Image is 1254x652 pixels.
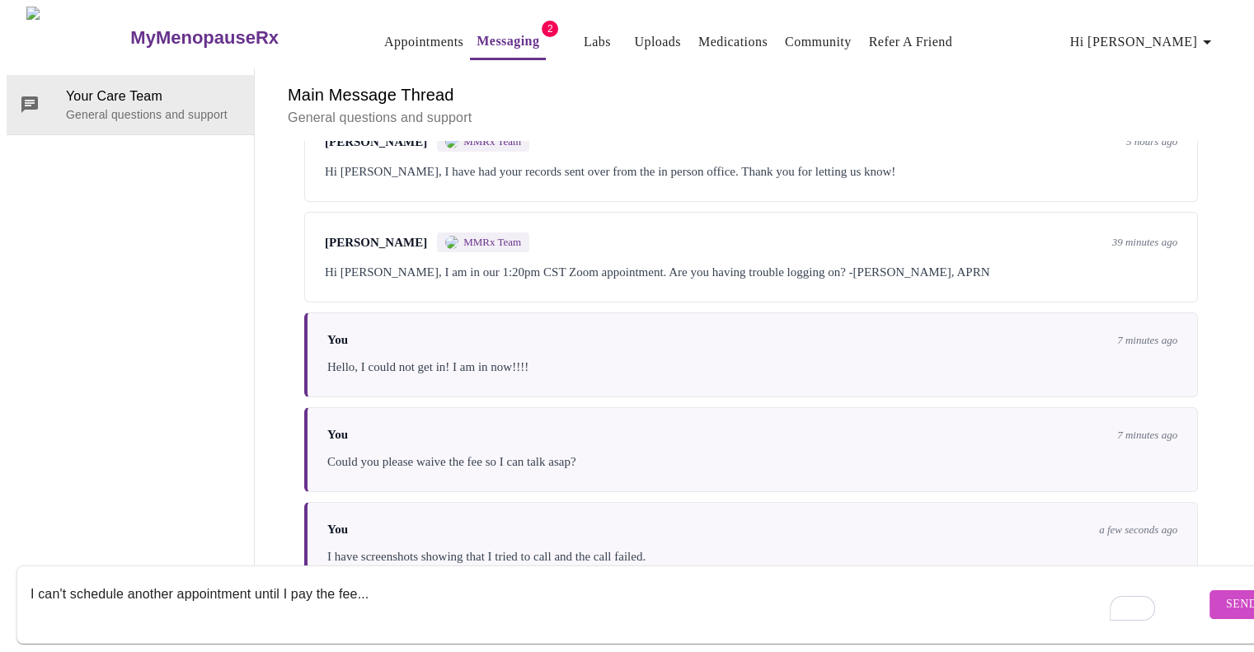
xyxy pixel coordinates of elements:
[463,236,521,249] span: MMRx Team
[1099,523,1177,537] span: a few seconds ago
[698,30,768,54] a: Medications
[1117,429,1177,442] span: 7 minutes ago
[1064,26,1223,59] button: Hi [PERSON_NAME]
[129,9,345,67] a: MyMenopauseRx
[327,452,1177,471] div: Could you please waive the fee so I can talk asap?
[869,30,953,54] a: Refer a Friend
[571,26,623,59] button: Labs
[862,26,960,59] button: Refer a Friend
[325,262,1177,282] div: Hi [PERSON_NAME], I am in our 1:20pm CST Zoom appointment. Are you having trouble logging on? -[P...
[1117,334,1177,347] span: 7 minutes ago
[542,21,558,37] span: 2
[384,30,463,54] a: Appointments
[31,578,1205,631] textarea: To enrich screen reader interactions, please activate Accessibility in Grammarly extension settings
[627,26,688,59] button: Uploads
[778,26,858,59] button: Community
[692,26,774,59] button: Medications
[26,7,129,68] img: MyMenopauseRx Logo
[327,357,1177,377] div: Hello, I could not get in! I am in now!!!!
[66,87,241,106] span: Your Care Team
[130,27,279,49] h3: MyMenopauseRx
[327,428,348,442] span: You
[288,82,1214,108] h6: Main Message Thread
[445,135,458,148] img: MMRX
[1126,135,1177,148] span: 5 hours ago
[327,333,348,347] span: You
[288,108,1214,128] p: General questions and support
[325,135,427,149] span: [PERSON_NAME]
[327,523,348,537] span: You
[470,25,546,60] button: Messaging
[463,135,521,148] span: MMRx Team
[327,546,1177,566] div: I have screenshots showing that I tried to call and the call failed.
[1070,30,1217,54] span: Hi [PERSON_NAME]
[66,106,241,123] p: General questions and support
[378,26,470,59] button: Appointments
[325,236,427,250] span: [PERSON_NAME]
[7,75,254,134] div: Your Care TeamGeneral questions and support
[477,30,539,53] a: Messaging
[445,236,458,249] img: MMRX
[634,30,681,54] a: Uploads
[584,30,611,54] a: Labs
[325,162,1177,181] div: Hi [PERSON_NAME], I have had your records sent over from the in person office. Thank you for lett...
[785,30,852,54] a: Community
[1112,236,1177,249] span: 39 minutes ago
